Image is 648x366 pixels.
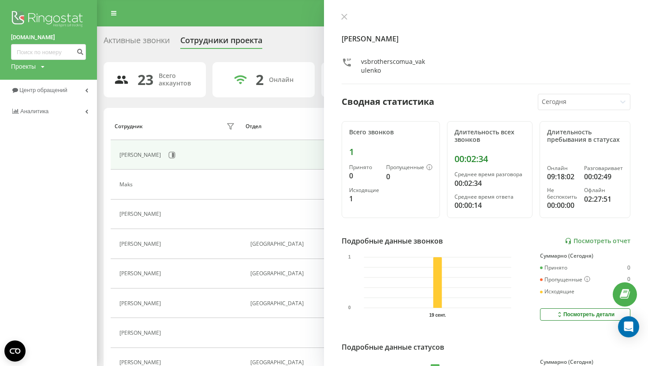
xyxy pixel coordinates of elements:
div: 0 [627,265,630,271]
div: Суммарно (Сегодня) [540,359,630,365]
div: 1 [349,193,379,204]
div: Онлайн [547,165,577,171]
div: [PERSON_NAME] [119,359,163,366]
div: Сводная статистика [342,95,434,108]
div: [GEOGRAPHIC_DATA] [250,241,335,247]
button: Посмотреть детали [540,308,630,321]
div: Пропущенные [386,164,432,171]
div: 23 [138,71,153,88]
div: Онлайн [269,76,294,84]
div: Принято [540,265,567,271]
button: Open CMP widget [4,340,26,362]
div: Принято [349,164,379,170]
div: Активные звонки [104,36,170,49]
div: vsbrotherscomua_vakulenko [361,57,426,75]
div: 0 [386,171,432,182]
div: 00:00:14 [454,200,525,211]
div: Всего звонков [349,129,432,136]
div: Исходящие [540,288,574,295]
div: Пропущенные [540,276,590,283]
div: 00:02:34 [454,178,525,189]
div: 02:27:51 [584,194,623,204]
div: [PERSON_NAME] [119,270,163,277]
div: Разговаривает [584,165,623,171]
div: Подробные данные звонков [342,236,443,246]
div: [PERSON_NAME] [119,300,163,307]
span: Центр обращений [19,87,67,93]
div: Длительность всех звонков [454,129,525,144]
div: [GEOGRAPHIC_DATA] [250,359,335,366]
div: Отдел [246,123,261,129]
div: [GEOGRAPHIC_DATA] [250,300,335,307]
div: Среднее время разговора [454,171,525,177]
div: 00:02:49 [584,171,623,182]
input: Поиск по номеру [11,44,86,60]
div: 0 [349,170,379,181]
text: 1 [348,255,351,259]
div: [PERSON_NAME] [119,152,163,158]
div: Open Intercom Messenger [618,316,639,337]
a: Посмотреть отчет [565,237,630,245]
div: Не беспокоить [547,187,577,200]
div: 2 [256,71,264,88]
div: Длительность пребывания в статусах [547,129,623,144]
div: [PERSON_NAME] [119,211,163,217]
text: 0 [348,305,351,310]
h4: [PERSON_NAME] [342,33,630,44]
div: Офлайн [584,187,623,193]
div: Подробные данные статусов [342,342,444,352]
text: 19 сент. [429,313,446,318]
div: Сотрудники проекта [180,36,262,49]
div: 1 [349,147,432,157]
div: Среднее время ответа [454,194,525,200]
div: Исходящие [349,187,379,193]
span: Аналитика [20,108,48,115]
div: [PERSON_NAME] [119,330,163,336]
div: 0 [627,276,630,283]
div: Всего аккаунтов [159,72,195,87]
div: 00:02:34 [454,154,525,164]
div: Посмотреть детали [556,311,614,318]
div: 09:18:02 [547,171,577,182]
div: Maks [119,181,135,188]
div: [PERSON_NAME] [119,241,163,247]
div: Проекты [11,62,36,71]
a: [DOMAIN_NAME] [11,33,86,42]
div: 00:00:00 [547,200,577,211]
div: Суммарно (Сегодня) [540,253,630,259]
div: [GEOGRAPHIC_DATA] [250,270,335,277]
div: Сотрудник [115,123,143,129]
img: Ringostat logo [11,9,86,31]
